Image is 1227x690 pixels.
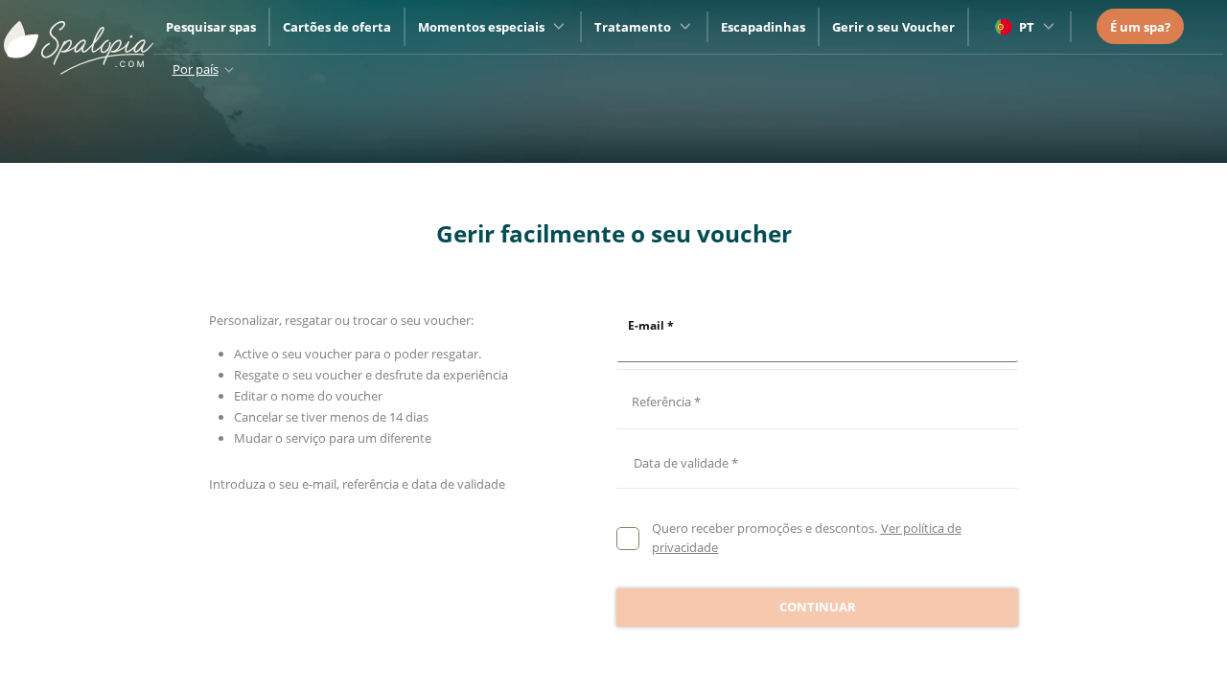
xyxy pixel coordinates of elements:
button: Continuar [616,588,1018,627]
span: Resgate o seu voucher e desfrute da experiência [234,366,508,383]
span: Continuar [779,598,856,617]
a: Pesquisar spas [166,18,256,35]
span: É um spa? [1110,18,1170,35]
a: Cartões de oferta [283,18,391,35]
span: Mudar o serviço para um diferente [234,429,431,447]
span: Active o seu voucher para o poder resgatar. [234,345,481,362]
a: Ver política de privacidade [652,519,961,556]
span: Personalizar, resgatar ou trocar o seu voucher: [209,311,474,329]
a: É um spa? [1110,16,1170,37]
span: Editar o nome do voucher [234,387,382,404]
span: Quero receber promoções e descontos. [652,519,877,537]
span: Gerir facilmente o seu voucher [436,218,792,249]
span: Cancelar se tiver menos de 14 dias [234,408,428,425]
a: Gerir o seu Voucher [832,18,955,35]
a: Escapadinhas [721,18,805,35]
img: ImgLogoSpalopia.BvClDcEz.svg [4,2,153,75]
span: Introduza o seu e-mail, referência e data de validade [209,475,505,493]
span: Por país [173,60,219,78]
